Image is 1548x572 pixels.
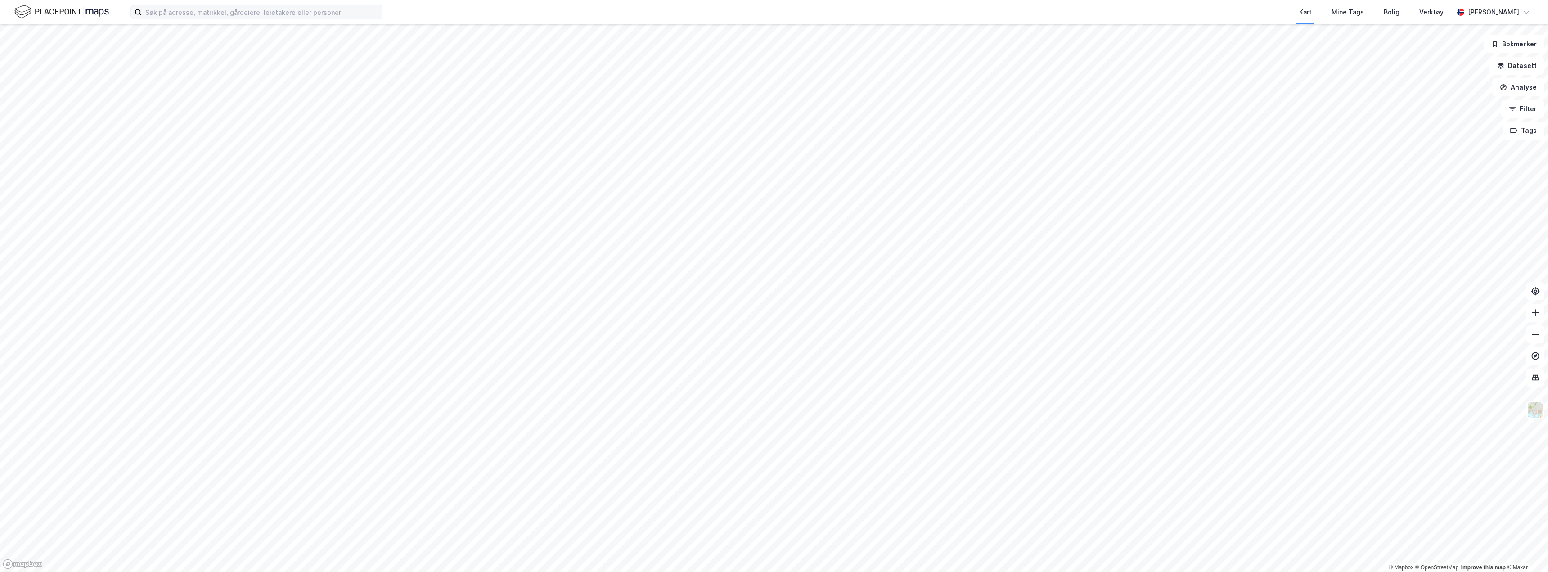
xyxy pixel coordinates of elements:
[1503,122,1544,140] button: Tags
[142,5,382,19] input: Søk på adresse, matrikkel, gårdeiere, leietakere eller personer
[1492,78,1544,96] button: Analyse
[14,4,109,20] img: logo.f888ab2527a4732fd821a326f86c7f29.svg
[1332,7,1364,18] div: Mine Tags
[1299,7,1312,18] div: Kart
[1503,529,1548,572] div: Kontrollprogram for chat
[1527,401,1544,419] img: Z
[1489,57,1544,75] button: Datasett
[1461,564,1506,571] a: Improve this map
[1419,7,1444,18] div: Verktøy
[1501,100,1544,118] button: Filter
[1484,35,1544,53] button: Bokmerker
[3,559,42,569] a: Mapbox homepage
[1468,7,1519,18] div: [PERSON_NAME]
[1384,7,1399,18] div: Bolig
[1389,564,1413,571] a: Mapbox
[1415,564,1459,571] a: OpenStreetMap
[1503,529,1548,572] iframe: Chat Widget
